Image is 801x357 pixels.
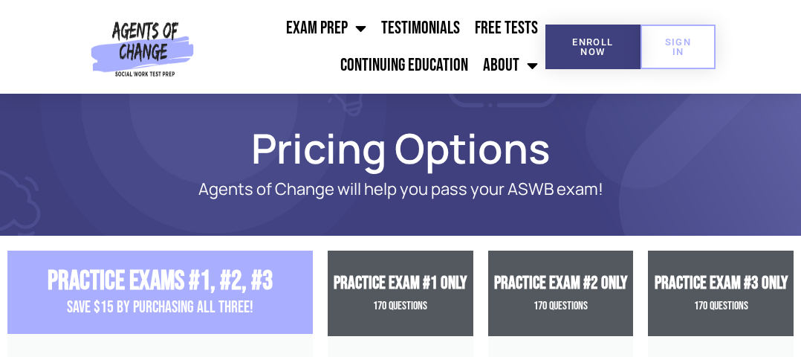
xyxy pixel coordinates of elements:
span: SIGN IN [664,37,693,57]
a: Free Tests [467,10,545,47]
h3: Practice Exam #1 Only [328,273,473,295]
h1: Pricing Options [37,131,764,165]
nav: Menu [199,10,546,84]
h3: Practice ExamS #1, #2, #3 [7,266,313,297]
p: Agents of Change will help you pass your ASWB exam! [97,180,704,199]
span: Save $15 By Purchasing All Three! [67,297,253,318]
span: 170 Questions [534,299,588,313]
a: Exam Prep [279,10,374,47]
a: Enroll Now [545,25,640,69]
h3: Practice Exam #2 ONLY [488,273,634,295]
span: Enroll Now [569,37,616,57]
span: 170 Questions [373,299,427,313]
a: SIGN IN [641,25,716,69]
h3: Practice Exam #3 ONLY [648,273,793,295]
a: Continuing Education [333,47,476,84]
a: Testimonials [374,10,467,47]
a: About [476,47,545,84]
span: 170 Questions [694,299,748,313]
